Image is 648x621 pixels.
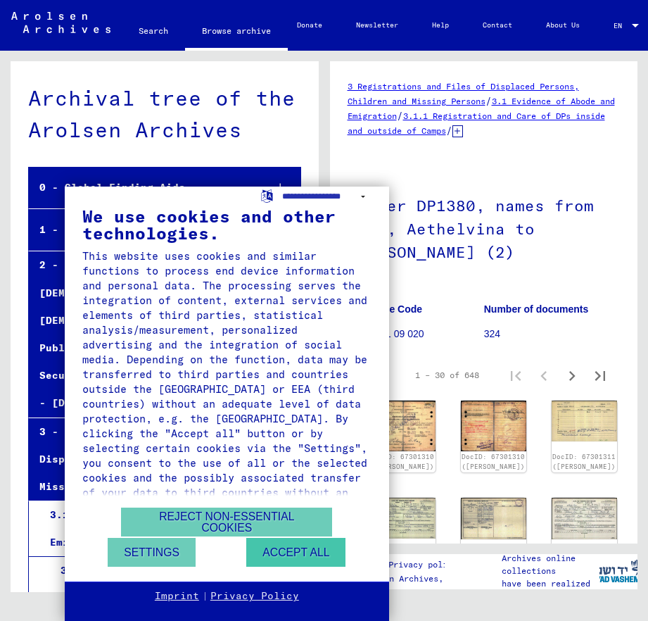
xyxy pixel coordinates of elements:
div: This website uses cookies and similar functions to process end device information and personal da... [82,249,371,515]
button: Accept all [246,538,345,567]
a: Imprint [155,589,199,603]
a: Privacy Policy [210,589,299,603]
div: We use cookies and other technologies. [82,208,371,241]
button: Settings [108,538,196,567]
button: Reject non-essential cookies [121,508,332,537]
